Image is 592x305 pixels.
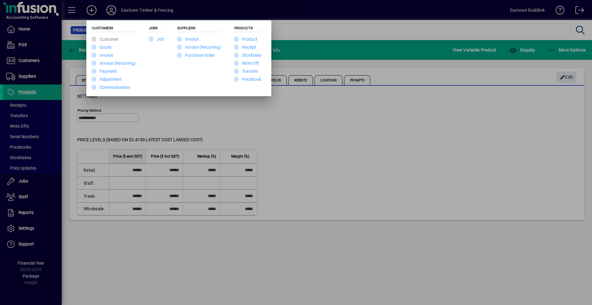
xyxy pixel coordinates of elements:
[234,53,261,58] a: Stocktake
[234,61,259,66] a: Write Off
[92,69,117,74] a: Payment
[92,45,111,50] a: Quote
[149,37,164,42] a: Job
[149,26,164,32] h5: Jobs
[92,85,130,90] a: Communication
[92,26,136,32] h5: Customers
[92,53,113,58] a: Invoice
[234,69,258,74] a: Transfer
[177,26,221,32] h5: Suppliers
[92,77,122,82] a: Adjustment
[234,37,257,42] a: Product
[234,26,261,32] h5: Products
[177,53,215,58] a: Purchase Order
[177,45,221,50] a: Invoice (Recurring)
[177,37,199,42] a: Invoice
[234,77,261,82] a: Pricebook
[92,61,136,66] a: Invoice (Recurring)
[234,45,256,50] a: Receipt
